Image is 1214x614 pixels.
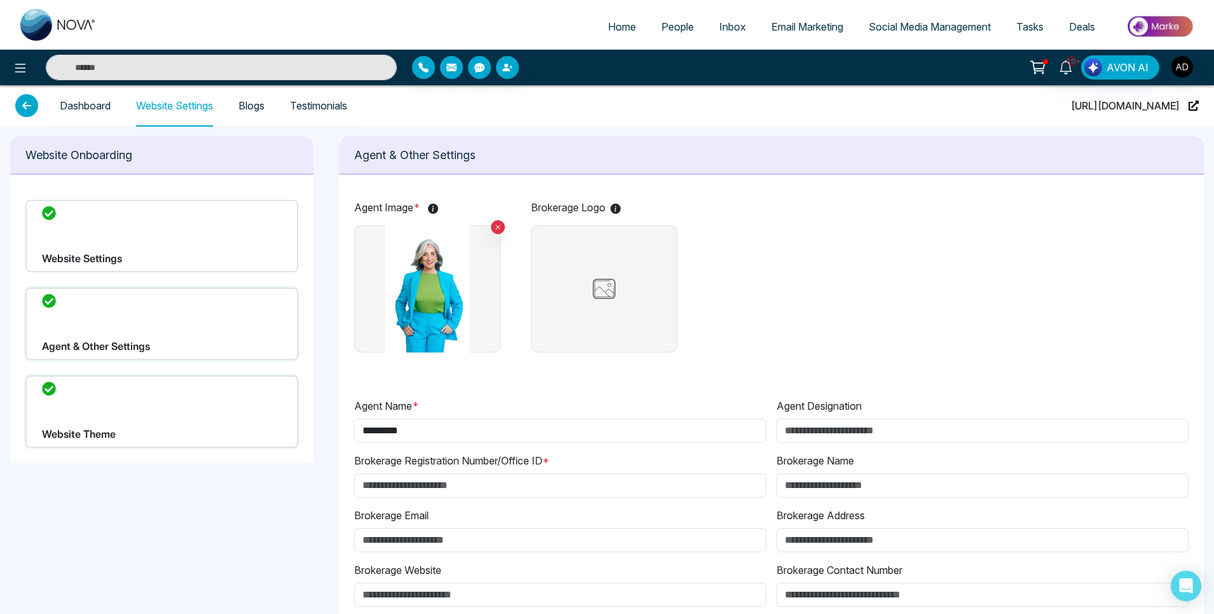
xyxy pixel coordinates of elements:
a: Website Settings [136,101,213,111]
a: Email Marketing [759,15,856,39]
div: Website Theme [25,375,298,448]
span: Tasks [1016,20,1044,33]
div: Agent & Other Settings [25,288,298,360]
span: Inbox [719,20,746,33]
span: People [661,20,694,33]
div: Open Intercom Messenger [1171,571,1201,601]
a: Home [595,15,649,39]
span: AVON AI [1107,60,1148,75]
button: AVON AI [1081,55,1159,80]
label: Brokerage Name [776,453,854,468]
label: Brokerage Registration Number/Office ID [354,453,549,468]
span: Deals [1069,20,1095,33]
span: [URL][DOMAIN_NAME] [1071,85,1180,126]
label: Agent Name [354,398,419,414]
img: Nova CRM Logo [20,9,97,41]
p: Brokerage Logo [531,200,677,215]
span: Email Marketing [771,20,843,33]
a: Deals [1056,15,1108,39]
p: Website Onboarding [25,146,298,164]
a: [URL][DOMAIN_NAME] [1071,85,1199,126]
label: Agent Designation [776,398,862,414]
a: Tasks [1004,15,1056,39]
label: Brokerage Contact Number [776,562,902,578]
a: Social Media Management [856,15,1004,39]
a: People [649,15,707,39]
img: User Avatar [1171,56,1193,78]
span: Home [608,20,636,33]
img: Market-place.gif [1114,12,1206,41]
div: Website Settings [25,200,298,272]
label: Brokerage Email [354,508,429,523]
a: Testimonials [290,101,347,111]
label: Brokerage Address [776,508,865,523]
a: Dashboard [60,101,111,111]
p: Agent & Other Settings [354,146,1189,164]
p: Agent Image [354,200,500,215]
span: Social Media Management [869,20,991,33]
img: Lead Flow [1084,59,1102,76]
span: 10+ [1066,55,1077,67]
img: Brokerage logo holder [572,273,636,305]
a: 10+ [1051,55,1081,78]
a: Inbox [707,15,759,39]
a: Blogs [238,101,265,111]
label: Brokerage Website [354,562,441,578]
img: Agent image holder [356,225,499,352]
